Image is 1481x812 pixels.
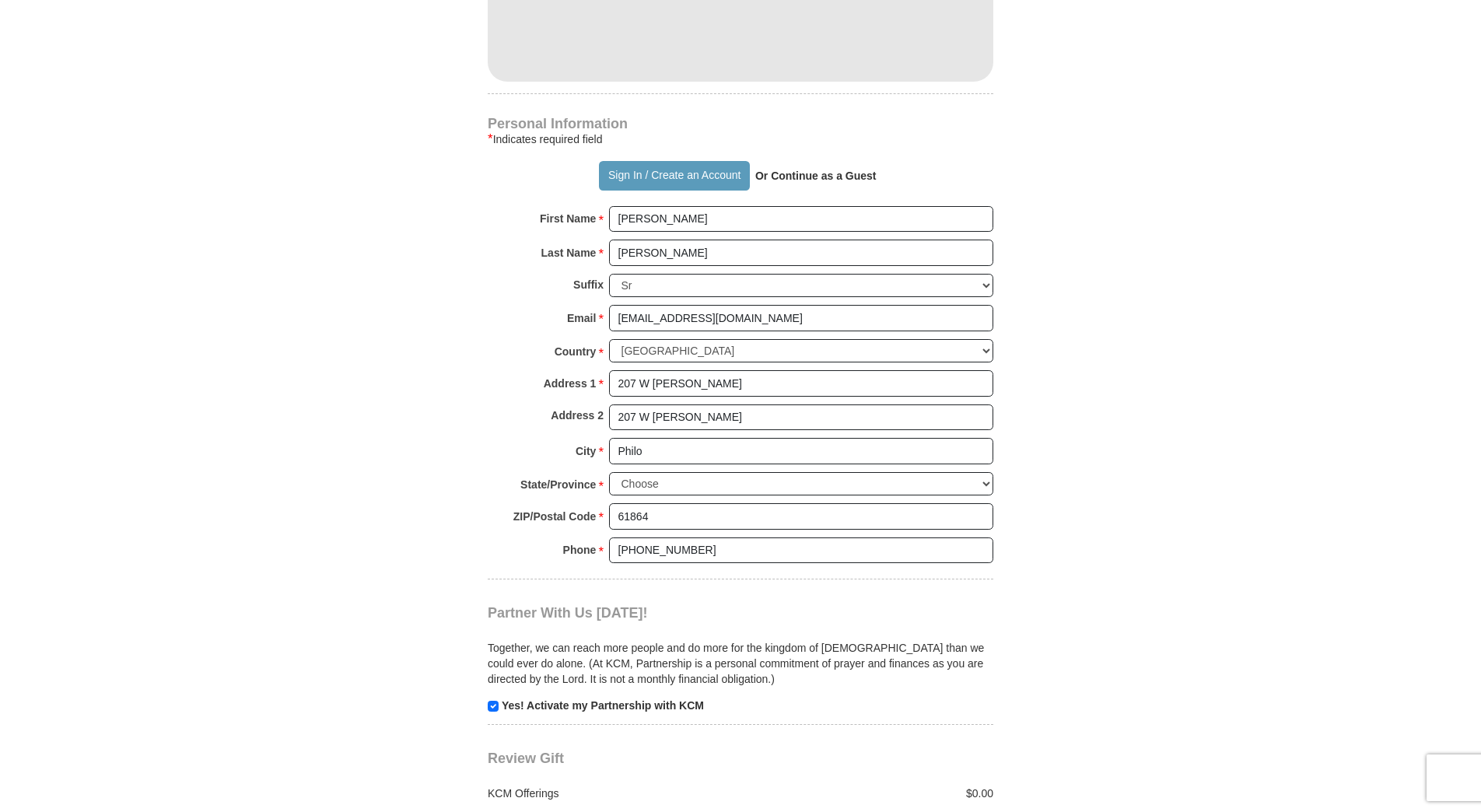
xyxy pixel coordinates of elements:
[541,242,597,264] strong: Last Name
[567,307,596,329] strong: Email
[576,440,596,462] strong: City
[551,404,604,426] strong: Address 2
[755,170,877,182] strong: Or Continue as a Guest
[540,208,596,229] strong: First Name
[480,786,741,801] div: KCM Offerings
[563,539,597,561] strong: Phone
[488,751,564,766] span: Review Gift
[573,274,604,296] strong: Suffix
[502,699,704,712] strong: Yes! Activate my Partnership with KCM
[740,786,1002,801] div: $0.00
[488,640,993,687] p: Together, we can reach more people and do more for the kingdom of [DEMOGRAPHIC_DATA] than we coul...
[544,373,597,394] strong: Address 1
[488,130,993,149] div: Indicates required field
[513,506,597,527] strong: ZIP/Postal Code
[488,117,993,130] h4: Personal Information
[599,161,749,191] button: Sign In / Create an Account
[520,474,596,495] strong: State/Province
[555,341,597,362] strong: Country
[488,605,648,621] span: Partner With Us [DATE]!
